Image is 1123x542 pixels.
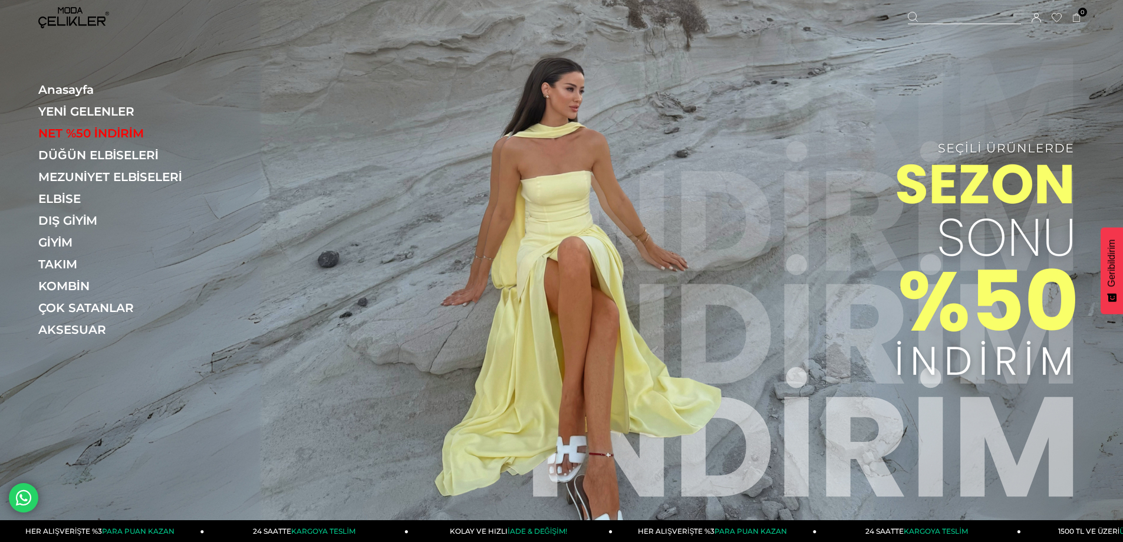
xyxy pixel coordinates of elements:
[508,527,567,536] span: İADE & DEĞİŞİM!
[1101,228,1123,314] button: Geribildirim - Show survey
[38,279,200,293] a: KOMBİN
[38,126,200,140] a: NET %50 İNDİRİM
[38,170,200,184] a: MEZUNİYET ELBİSELERİ
[38,235,200,249] a: GİYİM
[38,83,200,97] a: Anasayfa
[291,527,355,536] span: KARGOYA TESLİM
[38,323,200,337] a: AKSESUAR
[1072,14,1081,22] a: 0
[38,7,109,28] img: logo
[205,520,409,542] a: 24 SAATTEKARGOYA TESLİM
[38,104,200,119] a: YENİ GELENLER
[817,520,1021,542] a: 24 SAATTEKARGOYA TESLİM
[714,527,787,536] span: PARA PUAN KAZAN
[1106,239,1117,287] span: Geribildirim
[38,192,200,206] a: ELBİSE
[102,527,174,536] span: PARA PUAN KAZAN
[38,257,200,271] a: TAKIM
[38,148,200,162] a: DÜĞÜN ELBİSELERİ
[409,520,612,542] a: KOLAY VE HIZLIİADE & DEĞİŞİM!
[904,527,967,536] span: KARGOYA TESLİM
[612,520,816,542] a: HER ALIŞVERİŞTE %3PARA PUAN KAZAN
[38,213,200,228] a: DIŞ GİYİM
[38,301,200,315] a: ÇOK SATANLAR
[1078,8,1087,17] span: 0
